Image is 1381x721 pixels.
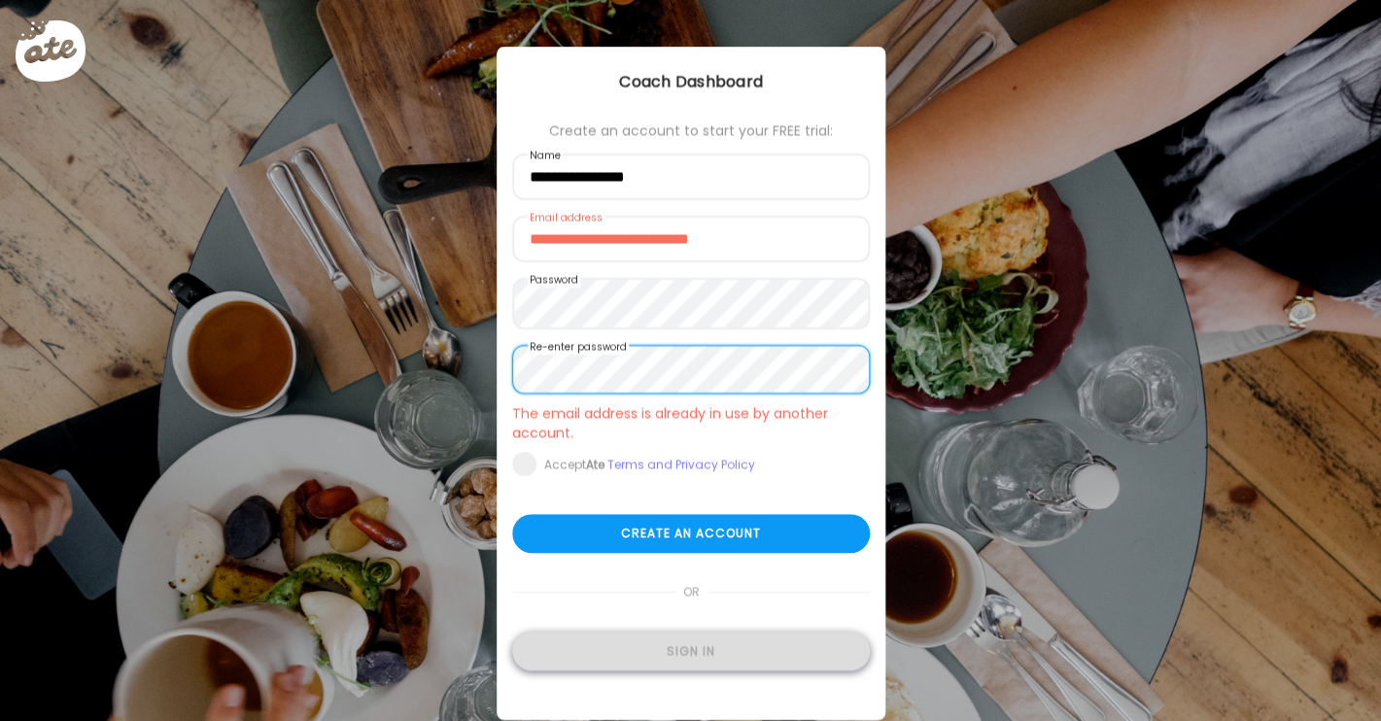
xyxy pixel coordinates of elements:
[586,456,604,472] b: Ate
[512,122,870,138] div: Create an account to start your FREE trial:
[497,70,885,93] div: Coach Dashboard
[607,456,755,472] a: Terms and Privacy Policy
[528,272,580,288] label: Password
[512,514,870,553] div: Create an account
[674,572,707,611] span: or
[544,457,755,472] div: Accept
[512,403,870,442] div: The email address is already in use by another account.
[528,148,563,163] label: Name
[528,210,604,225] label: Email address
[528,339,629,355] label: Re-enter password
[512,632,870,670] div: Sign in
